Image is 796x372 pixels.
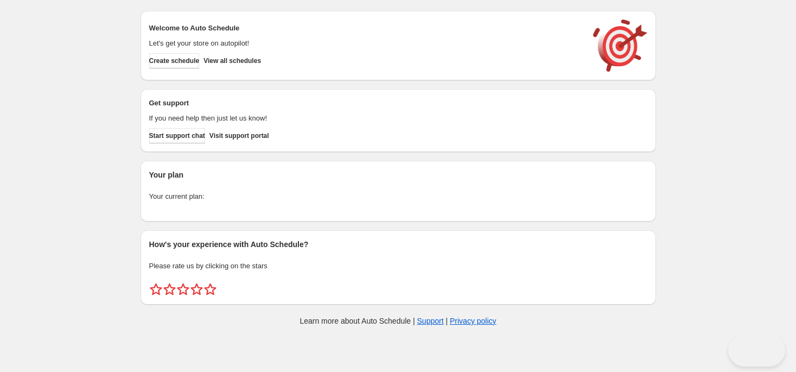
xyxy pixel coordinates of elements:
[149,23,582,34] h2: Welcome to Auto Schedule
[149,128,205,143] a: Start support chat
[149,261,647,272] p: Please rate us by clicking on the stars
[417,317,444,325] a: Support
[300,316,496,326] p: Learn more about Auto Schedule | |
[149,239,647,250] h2: How's your experience with Auto Schedule?
[728,334,785,367] iframe: Toggle Customer Support
[149,191,647,202] p: Your current plan:
[149,131,205,140] span: Start support chat
[203,53,261,68] button: View all schedules
[149,56,200,65] span: Create schedule
[149,53,200,68] button: Create schedule
[149,38,582,49] p: Let's get your store on autopilot!
[149,113,582,124] p: If you need help then just let us know!
[209,131,269,140] span: Visit support portal
[149,169,647,180] h2: Your plan
[149,98,582,109] h2: Get support
[450,317,496,325] a: Privacy policy
[203,56,261,65] span: View all schedules
[209,128,269,143] a: Visit support portal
